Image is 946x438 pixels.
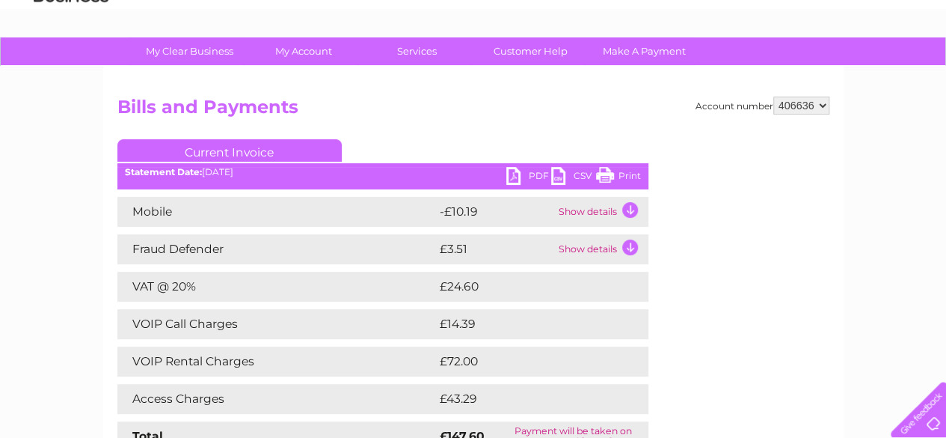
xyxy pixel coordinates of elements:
td: VAT @ 20% [117,272,436,302]
td: £24.60 [436,272,619,302]
td: Access Charges [117,384,436,414]
a: Blog [816,64,838,75]
td: £14.39 [436,309,617,339]
div: Account number [695,97,829,115]
img: logo.png [33,39,109,85]
a: Make A Payment [583,37,706,65]
a: Water [683,64,711,75]
a: Customer Help [469,37,592,65]
h2: Bills and Payments [117,97,829,125]
td: VOIP Rental Charges [117,347,436,377]
a: My Account [242,37,365,65]
a: Telecoms [762,64,807,75]
a: Log out [897,64,932,75]
a: Services [355,37,479,65]
a: Energy [720,64,753,75]
a: 0333 014 3131 [664,7,767,26]
a: Print [596,167,641,189]
div: [DATE] [117,167,648,177]
td: Show details [555,234,648,264]
td: Fraud Defender [117,234,436,264]
td: £3.51 [436,234,555,264]
div: Clear Business is a trading name of Verastar Limited (registered in [GEOGRAPHIC_DATA] No. 3667643... [120,8,827,73]
td: Show details [555,197,648,227]
td: VOIP Call Charges [117,309,436,339]
a: CSV [551,167,596,189]
a: Contact [847,64,883,75]
td: £43.29 [436,384,618,414]
td: £72.00 [436,347,618,377]
td: Mobile [117,197,436,227]
a: My Clear Business [128,37,251,65]
b: Statement Date: [125,166,202,177]
td: -£10.19 [436,197,555,227]
a: PDF [506,167,551,189]
a: Current Invoice [117,139,342,162]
